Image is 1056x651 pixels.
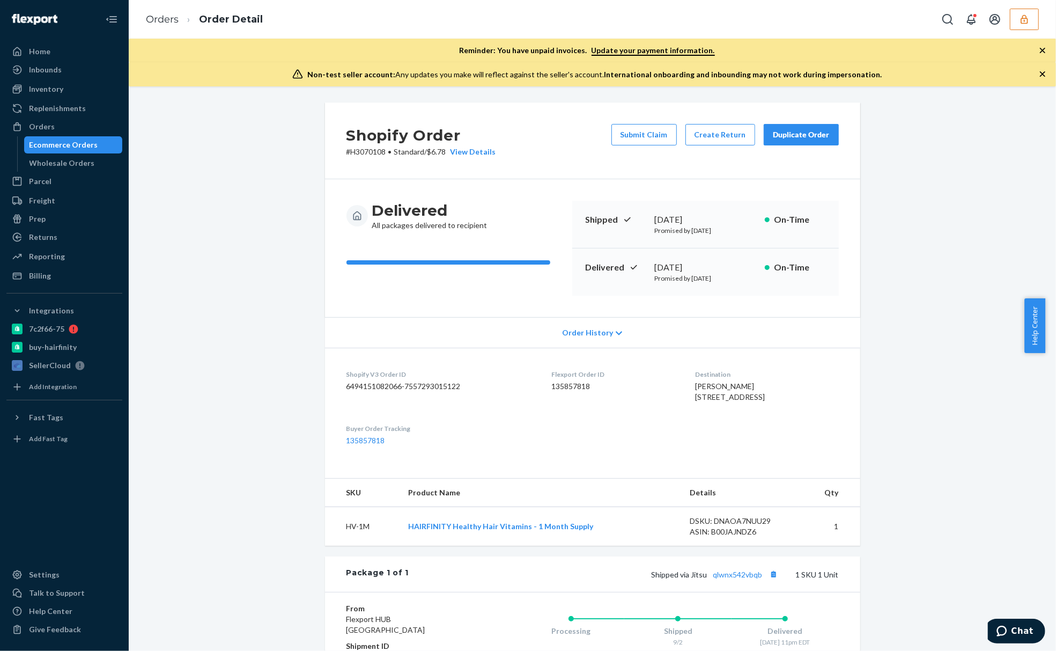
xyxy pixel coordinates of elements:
a: Add Integration [6,378,122,396]
a: SellerCloud [6,357,122,374]
th: Qty [799,479,860,507]
p: Promised by [DATE] [655,226,756,235]
a: Help Center [6,603,122,620]
div: Inventory [29,84,63,94]
div: Orders [29,121,55,132]
div: Any updates you make will reflect against the seller's account. [307,69,882,80]
div: 7c2f66-75 [29,324,64,334]
div: Fast Tags [29,412,63,423]
div: [DATE] [655,214,756,226]
button: Integrations [6,302,122,319]
button: Fast Tags [6,409,122,426]
div: Settings [29,569,60,580]
span: Non-test seller account: [307,70,395,79]
div: Parcel [29,176,51,187]
span: International onboarding and inbounding may not work during impersonation. [604,70,882,79]
div: [DATE] 11pm EDT [732,638,839,647]
a: qlwnx542vbqb [713,570,763,579]
button: View Details [446,147,496,157]
div: Delivered [732,626,839,637]
div: ASIN: B00JAJNDZ6 [690,526,791,537]
div: Give Feedback [29,624,81,635]
span: • [388,147,392,156]
div: DSKU: DNAOA7NUU29 [690,516,791,526]
div: Duplicate Order [773,129,830,140]
iframe: Opens a widget where you can chat to one of our agents [988,619,1045,646]
p: On-Time [774,214,826,226]
div: Wholesale Orders [29,158,95,169]
a: Orders [146,13,179,25]
a: Orders [6,118,122,135]
dt: Buyer Order Tracking [346,424,534,433]
a: Home [6,43,122,60]
div: Processing [518,626,625,637]
p: Promised by [DATE] [655,274,756,283]
dt: Destination [695,370,838,379]
th: Product Name [400,479,681,507]
div: Replenishments [29,103,86,114]
div: Integrations [29,305,74,316]
h3: Delivered [372,201,488,220]
div: Help Center [29,606,72,617]
a: Reporting [6,248,122,265]
button: Open account menu [984,9,1006,30]
p: On-Time [774,261,826,274]
div: Inbounds [29,64,62,75]
a: Replenishments [6,100,122,117]
div: Home [29,46,50,57]
img: Flexport logo [12,14,57,25]
a: Parcel [6,173,122,190]
a: Inbounds [6,61,122,78]
div: Prep [29,214,46,224]
div: 9/2 [624,638,732,647]
dd: 135857818 [551,381,678,392]
button: Talk to Support [6,584,122,602]
a: HAIRFINITY Healthy Hair Vitamins - 1 Month Supply [408,522,593,531]
p: Delivered [585,261,646,274]
td: HV-1M [325,507,400,546]
button: Open Search Box [937,9,958,30]
button: Duplicate Order [764,124,839,145]
div: [DATE] [655,261,756,274]
span: Order History [562,327,613,338]
button: Copy tracking number [767,567,781,581]
a: Add Fast Tag [6,430,122,448]
button: Open notifications [961,9,982,30]
ol: breadcrumbs [137,4,271,35]
button: Close Navigation [101,9,122,30]
div: Package 1 of 1 [346,567,409,581]
button: Submit Claim [611,124,677,145]
td: 1 [799,507,860,546]
a: 7c2f66-75 [6,320,122,338]
dt: Flexport Order ID [551,370,678,379]
div: Add Integration [29,382,77,391]
a: Ecommerce Orders [24,136,123,153]
a: Update your payment information. [592,46,715,56]
span: [PERSON_NAME] [STREET_ADDRESS] [695,382,765,401]
div: buy-hairfinity [29,342,77,353]
div: Shipped [624,626,732,637]
div: Add Fast Tag [29,434,68,443]
dt: Shopify V3 Order ID [346,370,534,379]
div: Ecommerce Orders [29,140,98,150]
div: All packages delivered to recipient [372,201,488,231]
a: Wholesale Orders [24,155,123,172]
th: Details [681,479,799,507]
dd: 6494151082066-7557293015122 [346,381,534,392]
button: Help Center [1024,298,1045,353]
span: Flexport HUB [GEOGRAPHIC_DATA] [346,615,425,634]
a: Prep [6,210,122,228]
h2: Shopify Order [346,124,496,147]
span: Standard [394,147,425,156]
div: Reporting [29,251,65,262]
div: Freight [29,195,55,206]
dt: From [346,603,475,614]
a: Returns [6,229,122,246]
a: buy-hairfinity [6,339,122,356]
button: Give Feedback [6,621,122,638]
p: # H3070108 / $6.78 [346,147,496,157]
div: 1 SKU 1 Unit [409,567,838,581]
